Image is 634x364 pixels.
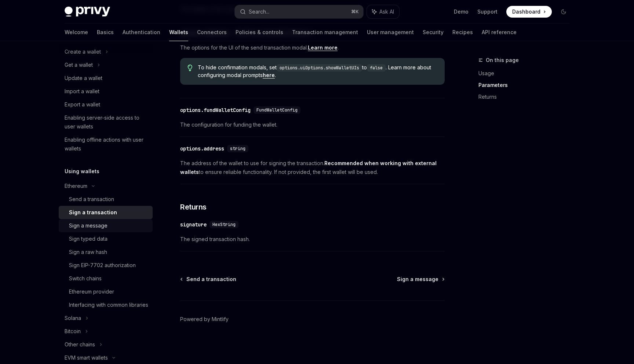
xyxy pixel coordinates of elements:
[379,8,394,15] span: Ask AI
[512,8,540,15] span: Dashboard
[59,298,153,312] a: Interfacing with common libraries
[65,135,148,153] div: Enabling offline actions with user wallets
[277,64,362,72] code: options.uiOptions.showWalletUIs
[69,301,148,309] div: Interfacing with common libraries
[486,56,519,65] span: On this page
[397,276,444,283] a: Sign a message
[65,7,110,17] img: dark logo
[69,287,114,296] div: Ethereum provider
[351,9,359,15] span: ⌘ K
[59,245,153,259] a: Sign a raw hash
[180,316,229,323] a: Powered by Mintlify
[367,5,399,18] button: Ask AI
[454,8,469,15] a: Demo
[69,274,102,283] div: Switch chains
[308,44,338,51] a: Learn more
[69,208,117,217] div: Sign a transaction
[558,6,569,18] button: Toggle dark mode
[180,159,445,176] span: The address of the wallet to use for signing the transaction. to ensure reliable functionality. I...
[397,276,438,283] span: Sign a message
[478,91,575,103] a: Returns
[292,23,358,41] a: Transaction management
[230,146,245,152] span: string
[65,74,102,83] div: Update a wallet
[186,276,236,283] span: Send a transaction
[59,206,153,219] a: Sign a transaction
[180,106,251,114] div: options.fundWalletConfig
[69,248,107,256] div: Sign a raw hash
[482,23,517,41] a: API reference
[69,261,136,270] div: Sign EIP-7702 authorization
[506,6,552,18] a: Dashboard
[69,195,114,204] div: Send a transaction
[65,113,148,131] div: Enabling server-side access to user wallets
[59,193,153,206] a: Send a transaction
[65,353,108,362] div: EVM smart wallets
[65,23,88,41] a: Welcome
[65,87,99,96] div: Import a wallet
[180,120,445,129] span: The configuration for funding the wallet.
[367,23,414,41] a: User management
[263,72,275,79] a: here
[181,276,236,283] a: Send a transaction
[69,234,108,243] div: Sign typed data
[169,23,188,41] a: Wallets
[180,221,207,228] div: signature
[59,111,153,133] a: Enabling server-side access to user wallets
[180,235,445,244] span: The signed transaction hash.
[478,79,575,91] a: Parameters
[180,202,207,212] span: Returns
[59,133,153,155] a: Enabling offline actions with user wallets
[59,272,153,285] a: Switch chains
[235,5,363,18] button: Search...⌘K
[423,23,444,41] a: Security
[123,23,160,41] a: Authentication
[187,65,193,71] svg: Tip
[65,327,81,336] div: Bitcoin
[59,259,153,272] a: Sign EIP-7702 authorization
[197,23,227,41] a: Connectors
[198,64,437,79] span: To hide confirmation modals, set to . Learn more about configuring modal prompts .
[59,219,153,232] a: Sign a message
[65,182,87,190] div: Ethereum
[59,285,153,298] a: Ethereum provider
[65,314,81,323] div: Solana
[249,7,269,16] div: Search...
[256,107,298,113] span: FundWalletConfig
[65,100,100,109] div: Export a wallet
[59,98,153,111] a: Export a wallet
[59,232,153,245] a: Sign typed data
[478,68,575,79] a: Usage
[236,23,283,41] a: Policies & controls
[59,85,153,98] a: Import a wallet
[65,340,95,349] div: Other chains
[212,222,236,227] span: HexString
[180,145,224,152] div: options.address
[452,23,473,41] a: Recipes
[180,43,445,52] span: The options for the UI of the send transaction modal. .
[65,61,93,69] div: Get a wallet
[477,8,498,15] a: Support
[59,72,153,85] a: Update a wallet
[69,221,108,230] div: Sign a message
[65,167,99,176] h5: Using wallets
[367,64,386,72] code: false
[97,23,114,41] a: Basics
